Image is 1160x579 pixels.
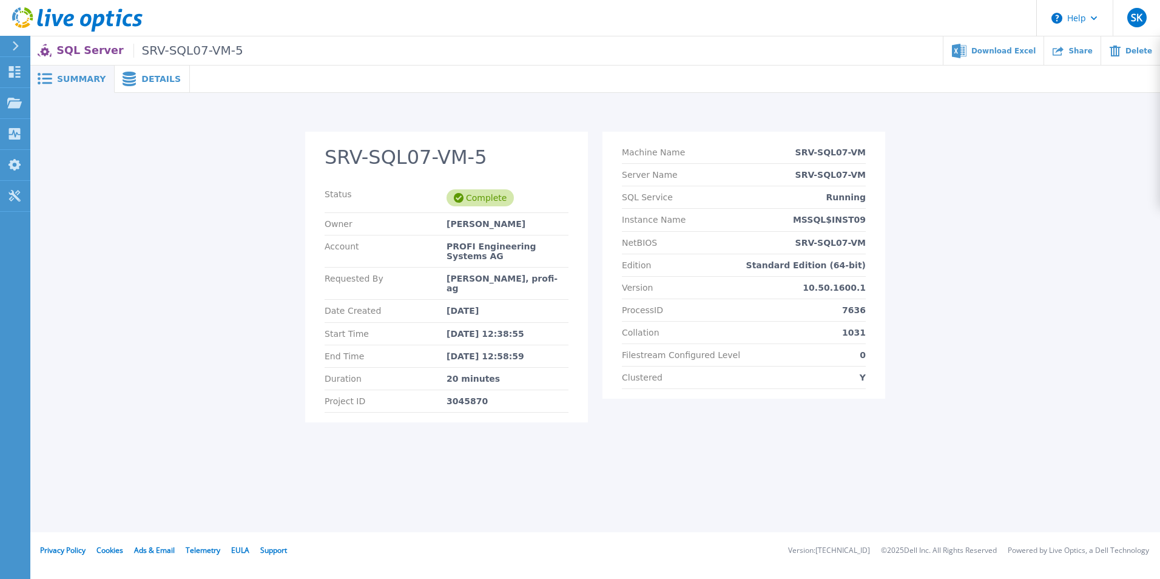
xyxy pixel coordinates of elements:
[793,215,866,225] p: MSSQL$INST09
[325,219,447,229] p: Owner
[622,192,673,202] p: SQL Service
[134,545,175,555] a: Ads & Email
[842,305,866,315] p: 7636
[622,350,740,360] p: Filestream Configured Level
[1131,13,1142,22] span: SK
[141,75,181,83] span: Details
[325,242,447,261] p: Account
[795,147,866,157] p: SRV-SQL07-VM
[447,274,568,293] div: [PERSON_NAME], profi-ag
[622,373,663,382] p: Clustered
[1068,47,1092,55] span: Share
[96,545,123,555] a: Cookies
[788,547,870,555] li: Version: [TECHNICAL_ID]
[622,147,685,157] p: Machine Name
[971,47,1036,55] span: Download Excel
[1008,547,1149,555] li: Powered by Live Optics, a Dell Technology
[325,306,447,316] p: Date Created
[325,396,447,406] p: Project ID
[622,215,686,225] p: Instance Name
[795,238,866,248] p: SRV-SQL07-VM
[325,374,447,384] p: Duration
[1125,47,1152,55] span: Delete
[860,350,866,360] p: 0
[842,328,866,337] p: 1031
[447,374,568,384] div: 20 minutes
[57,75,106,83] span: Summary
[447,189,514,206] div: Complete
[447,306,568,316] div: [DATE]
[186,545,220,555] a: Telemetry
[622,260,651,270] p: Edition
[622,283,653,293] p: Version
[826,192,866,202] p: Running
[325,189,447,206] p: Status
[622,328,659,337] p: Collation
[260,545,287,555] a: Support
[622,170,678,180] p: Server Name
[447,242,568,261] div: PROFI Engineering Systems AG
[795,170,866,180] p: SRV-SQL07-VM
[447,396,568,406] div: 3045870
[860,373,866,382] p: Y
[325,146,568,169] h2: SRV-SQL07-VM-5
[447,219,568,229] div: [PERSON_NAME]
[56,44,243,58] p: SQL Server
[803,283,866,293] p: 10.50.1600.1
[881,547,997,555] li: © 2025 Dell Inc. All Rights Reserved
[746,260,866,270] p: Standard Edition (64-bit)
[325,274,447,293] p: Requested By
[40,545,86,555] a: Privacy Policy
[622,238,657,248] p: NetBIOS
[622,305,663,315] p: ProcessID
[447,329,568,339] div: [DATE] 12:38:55
[133,44,243,58] span: SRV-SQL07-VM-5
[325,329,447,339] p: Start Time
[231,545,249,555] a: EULA
[447,351,568,361] div: [DATE] 12:58:59
[325,351,447,361] p: End Time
